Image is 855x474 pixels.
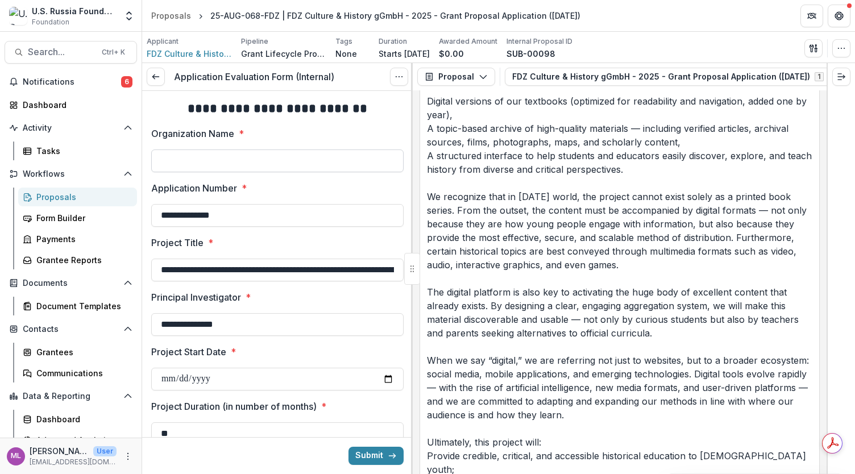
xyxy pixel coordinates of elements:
[151,345,226,359] p: Project Start Date
[5,73,137,91] button: Notifications6
[23,99,128,111] div: Dashboard
[36,145,128,157] div: Tasks
[439,36,497,47] p: Awarded Amount
[210,10,580,22] div: 25-AUG-068-FDZ | FDZ Culture & History gGmbH - 2025 - Grant Proposal Application ([DATE])
[99,46,127,59] div: Ctrl + K
[151,181,237,195] p: Application Number
[121,76,132,88] span: 6
[5,274,137,292] button: Open Documents
[93,446,117,456] p: User
[151,127,234,140] p: Organization Name
[151,290,241,304] p: Principal Investigator
[379,48,430,60] p: Starts [DATE]
[241,48,326,60] p: Grant Lifecycle Process
[507,36,572,47] p: Internal Proposal ID
[390,68,408,86] button: Options
[241,36,268,47] p: Pipeline
[32,5,117,17] div: U.S. Russia Foundation
[36,346,128,358] div: Grantees
[11,452,21,460] div: Maria Lvova
[36,191,128,203] div: Proposals
[5,387,137,405] button: Open Data & Reporting
[18,343,137,361] a: Grantees
[23,392,119,401] span: Data & Reporting
[32,17,69,27] span: Foundation
[30,445,89,457] p: [PERSON_NAME]
[5,41,137,64] button: Search...
[832,68,850,86] button: Expand right
[5,165,137,183] button: Open Workflows
[121,5,137,27] button: Open entity switcher
[30,457,117,467] p: [EMAIL_ADDRESS][DOMAIN_NAME]
[18,251,137,269] a: Grantee Reports
[151,10,191,22] div: Proposals
[36,434,128,446] div: Advanced Analytics
[507,48,555,60] p: SUB-00098
[348,447,404,465] button: Submit
[23,325,119,334] span: Contacts
[151,400,317,413] p: Project Duration (in number of months)
[505,68,845,86] button: FDZ Culture & History gGmbH - 2025 - Grant Proposal Application ([DATE])1
[18,230,137,248] a: Payments
[36,212,128,224] div: Form Builder
[18,209,137,227] a: Form Builder
[36,300,128,312] div: Document Templates
[121,450,135,463] button: More
[5,320,137,338] button: Open Contacts
[18,364,137,382] a: Communications
[147,48,232,60] a: FDZ Culture & History gGmbH
[36,367,128,379] div: Communications
[36,413,128,425] div: Dashboard
[23,123,119,133] span: Activity
[9,7,27,25] img: U.S. Russia Foundation
[18,297,137,315] a: Document Templates
[147,36,179,47] p: Applicant
[18,142,137,160] a: Tasks
[335,48,357,60] p: None
[147,7,196,24] a: Proposals
[800,5,823,27] button: Partners
[18,410,137,429] a: Dashboard
[36,254,128,266] div: Grantee Reports
[828,5,850,27] button: Get Help
[151,236,204,250] p: Project Title
[147,7,585,24] nav: breadcrumb
[23,278,119,288] span: Documents
[18,431,137,450] a: Advanced Analytics
[23,77,121,87] span: Notifications
[18,188,137,206] a: Proposals
[335,36,352,47] p: Tags
[36,233,128,245] div: Payments
[23,169,119,179] span: Workflows
[439,48,464,60] p: $0.00
[379,36,407,47] p: Duration
[174,72,334,82] h3: Application Evaluation Form (Internal)
[5,119,137,137] button: Open Activity
[28,47,95,57] span: Search...
[417,68,495,86] button: Proposal
[5,95,137,114] a: Dashboard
